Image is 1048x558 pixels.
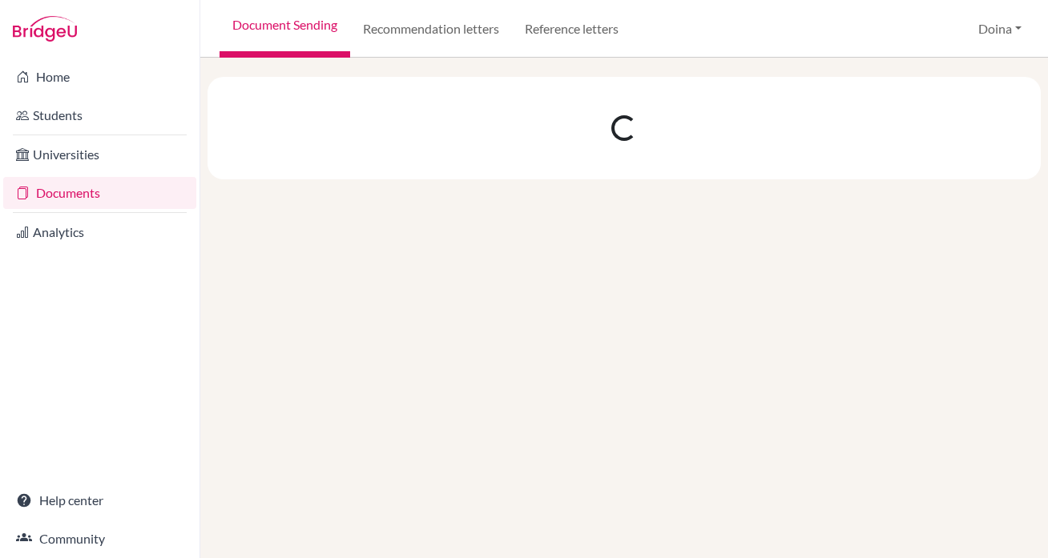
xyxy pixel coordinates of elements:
[3,177,196,209] a: Documents
[13,16,77,42] img: Bridge-U
[3,216,196,248] a: Analytics
[971,14,1029,44] button: Doina
[3,99,196,131] a: Students
[3,523,196,555] a: Community
[3,61,196,93] a: Home
[3,484,196,516] a: Help center
[3,138,196,171] a: Universities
